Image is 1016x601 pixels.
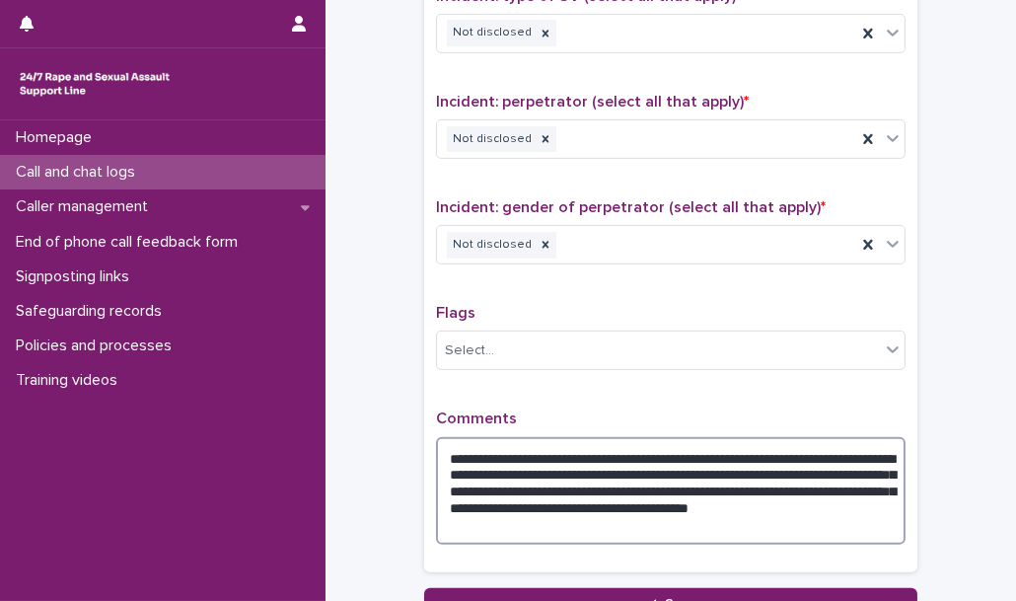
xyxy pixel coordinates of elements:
[445,340,494,361] div: Select...
[8,163,151,182] p: Call and chat logs
[8,233,254,252] p: End of phone call feedback form
[8,302,178,321] p: Safeguarding records
[8,197,164,216] p: Caller management
[8,337,187,355] p: Policies and processes
[436,199,826,215] span: Incident: gender of perpetrator (select all that apply)
[8,267,145,286] p: Signposting links
[447,232,535,259] div: Not disclosed
[436,305,475,321] span: Flags
[447,20,535,46] div: Not disclosed
[8,371,133,390] p: Training videos
[16,64,174,104] img: rhQMoQhaT3yELyF149Cw
[447,126,535,153] div: Not disclosed
[436,94,749,110] span: Incident: perpetrator (select all that apply)
[436,411,517,426] span: Comments
[8,128,108,147] p: Homepage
